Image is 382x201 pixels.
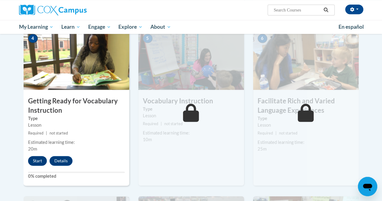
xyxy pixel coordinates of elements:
span: Required [143,122,158,126]
div: Lesson [258,122,354,128]
div: Estimated learning time: [28,139,125,146]
span: Engage [88,23,111,31]
div: Estimated learning time: [258,139,354,146]
a: En español [335,21,368,33]
div: Lesson [143,112,239,119]
span: Explore [118,23,143,31]
img: Course Image [24,29,129,90]
h3: Vocabulary Instruction [138,96,244,106]
span: 6 [258,34,267,43]
a: Explore [114,20,146,34]
a: Engage [84,20,115,34]
h3: Getting Ready for Vocabulary Instruction [24,96,129,115]
a: Learn [57,20,84,34]
span: 20m [28,146,37,151]
a: About [146,20,175,34]
span: 5 [143,34,152,43]
button: Details [50,156,72,166]
span: not started [50,131,68,135]
iframe: Button to launch messaging window [358,177,377,196]
span: not started [164,122,183,126]
span: Learn [61,23,80,31]
a: Cox Campus [19,5,128,15]
span: 10m [143,137,152,142]
span: My Learning [19,23,53,31]
div: Main menu [14,20,368,34]
label: 0% completed [28,173,125,180]
span: | [275,131,277,135]
span: Required [258,131,273,135]
img: Course Image [253,29,359,90]
label: Type [258,115,354,122]
div: Estimated learning time: [143,130,239,136]
img: Cox Campus [19,5,87,15]
button: Start [28,156,47,166]
span: About [150,23,171,31]
span: 4 [28,34,38,43]
span: 25m [258,146,267,151]
div: Lesson [28,122,125,128]
a: My Learning [15,20,58,34]
input: Search Courses [273,6,321,14]
span: En español [339,24,364,30]
label: Type [28,115,125,122]
span: | [161,122,162,126]
button: Account Settings [345,5,363,14]
span: Required [28,131,43,135]
span: | [46,131,47,135]
img: Course Image [138,29,244,90]
h3: Facilitate Rich and Varied Language Experiences [253,96,359,115]
label: Type [143,106,239,112]
button: Search [321,6,330,14]
span: not started [279,131,297,135]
